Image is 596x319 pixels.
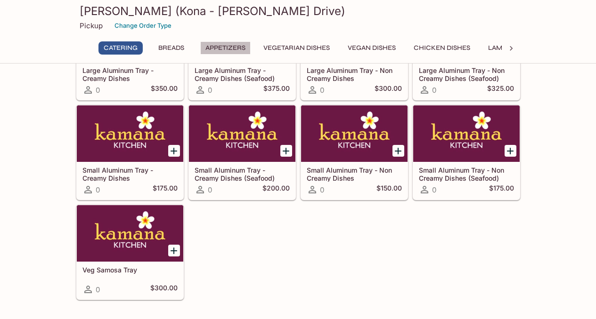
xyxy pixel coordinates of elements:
[151,84,178,96] h5: $350.00
[168,245,180,256] button: Add Veg Samosa Tray
[77,205,183,262] div: Veg Samosa Tray
[98,41,143,55] button: Catering
[432,86,436,95] span: 0
[320,86,324,95] span: 0
[96,285,100,294] span: 0
[487,84,514,96] h5: $325.00
[343,41,401,55] button: Vegan Dishes
[110,18,176,33] button: Change Order Type
[82,66,178,82] h5: Large Aluminum Tray - Creamy Dishes
[82,166,178,182] h5: Small Aluminum Tray - Creamy Dishes
[413,105,520,162] div: Small Aluminum Tray - Non Creamy Dishes (Seafood)
[195,166,290,182] h5: Small Aluminum Tray - Creamy Dishes (Seafood)
[419,166,514,182] h5: Small Aluminum Tray - Non Creamy Dishes (Seafood)
[153,184,178,195] h5: $175.00
[80,4,517,18] h3: [PERSON_NAME] (Kona - [PERSON_NAME] Drive)
[189,105,295,162] div: Small Aluminum Tray - Creamy Dishes (Seafood)
[392,145,404,157] button: Add Small Aluminum Tray - Non Creamy Dishes
[432,185,436,194] span: 0
[262,184,290,195] h5: $200.00
[168,145,180,157] button: Add Small Aluminum Tray - Creamy Dishes
[208,86,212,95] span: 0
[307,66,402,82] h5: Large Aluminum Tray - Non Creamy Dishes
[375,84,402,96] h5: $300.00
[195,66,290,82] h5: Large Aluminum Tray - Creamy Dishes (Seafood)
[280,145,292,157] button: Add Small Aluminum Tray - Creamy Dishes (Seafood)
[77,105,183,162] div: Small Aluminum Tray - Creamy Dishes
[96,185,100,194] span: 0
[301,105,408,162] div: Small Aluminum Tray - Non Creamy Dishes
[307,166,402,182] h5: Small Aluminum Tray - Non Creamy Dishes
[200,41,251,55] button: Appetizers
[96,86,100,95] span: 0
[76,205,184,300] a: Veg Samosa Tray0$300.00
[408,41,475,55] button: Chicken Dishes
[419,66,514,82] h5: Large Aluminum Tray - Non Creamy Dishes (Seafood)
[489,184,514,195] h5: $175.00
[188,105,296,200] a: Small Aluminum Tray - Creamy Dishes (Seafood)0$200.00
[82,266,178,274] h5: Veg Samosa Tray
[150,41,193,55] button: Breads
[150,284,178,295] h5: $300.00
[80,21,103,30] p: Pickup
[505,145,516,157] button: Add Small Aluminum Tray - Non Creamy Dishes (Seafood)
[376,184,402,195] h5: $150.00
[208,185,212,194] span: 0
[263,84,290,96] h5: $375.00
[301,105,408,200] a: Small Aluminum Tray - Non Creamy Dishes0$150.00
[76,105,184,200] a: Small Aluminum Tray - Creamy Dishes0$175.00
[483,41,537,55] button: Lamb Dishes
[258,41,335,55] button: Vegetarian Dishes
[320,185,324,194] span: 0
[413,105,520,200] a: Small Aluminum Tray - Non Creamy Dishes (Seafood)0$175.00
